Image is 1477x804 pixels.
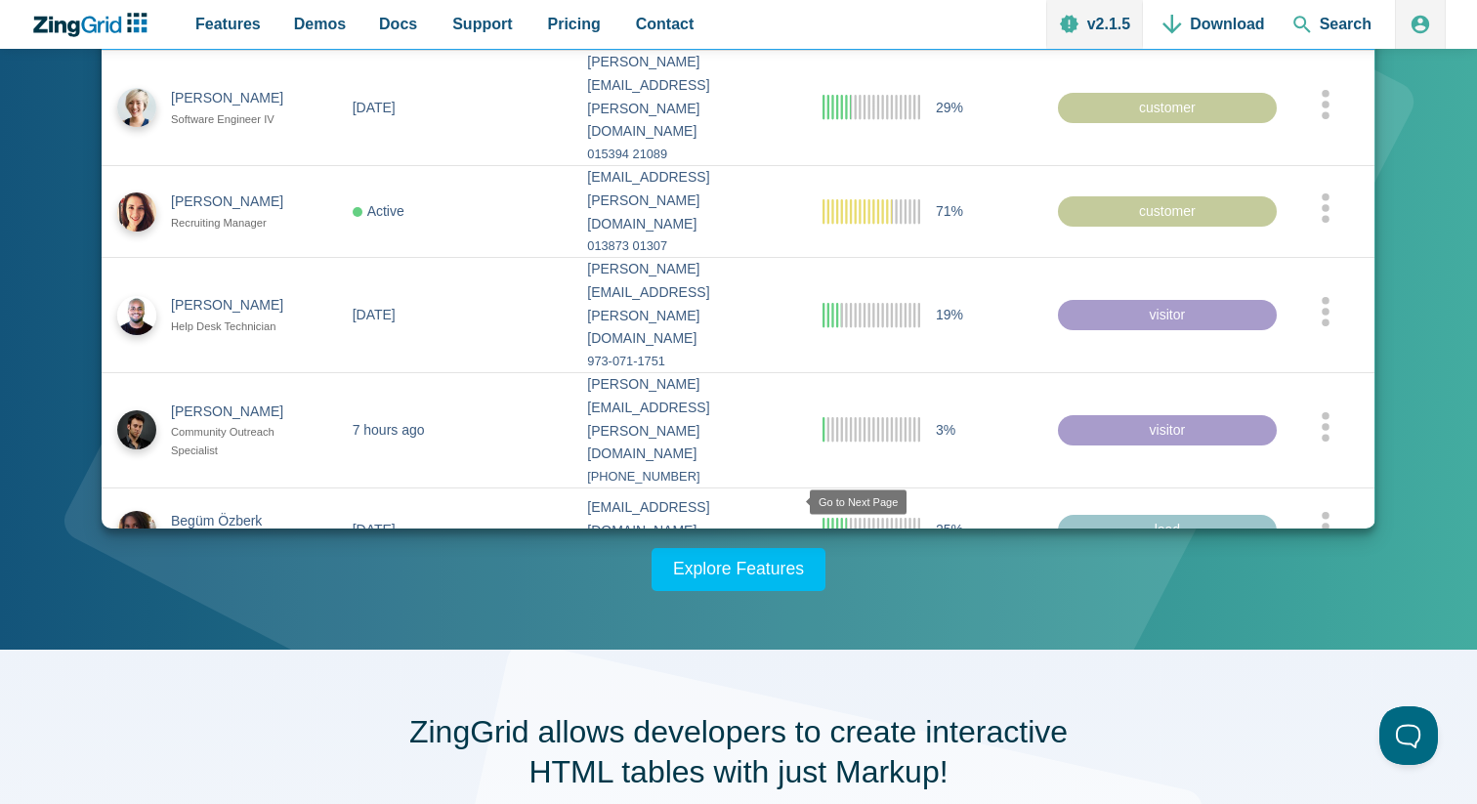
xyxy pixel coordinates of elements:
div: Software Engineer IV [171,110,301,129]
div: [DATE] [353,96,396,119]
span: Features [195,11,261,37]
span: Demos [294,11,346,37]
div: [PERSON_NAME][EMAIL_ADDRESS][PERSON_NAME][DOMAIN_NAME] [588,373,792,466]
div: 013873 01307 [588,235,792,257]
div: [DATE] [353,519,396,542]
span: 3% [936,418,955,442]
span: Docs [379,11,417,37]
div: 7 hours ago [353,418,425,442]
div: visitor [1058,299,1278,330]
div: [PERSON_NAME][EMAIL_ADDRESS][PERSON_NAME][DOMAIN_NAME] [588,258,792,351]
div: Begüm Özberk [171,509,301,532]
div: customer [1058,195,1278,227]
div: [PHONE_NUMBER] [588,466,792,487]
div: 973-071-1751 [588,351,792,372]
div: Community Outreach Specialist [171,423,301,460]
span: Contact [636,11,695,37]
div: [EMAIL_ADDRESS][DOMAIN_NAME] [588,496,792,543]
div: [DATE] [353,303,396,326]
div: Recruiting Manager [171,214,301,233]
div: 015394 21089 [588,144,792,165]
span: 19% [936,303,963,326]
iframe: Help Scout Beacon - Open [1379,706,1438,765]
div: Active [353,199,404,223]
span: 25% [936,519,963,542]
span: 71% [936,199,963,223]
span: 29% [936,96,963,119]
div: [PERSON_NAME][EMAIL_ADDRESS][PERSON_NAME][DOMAIN_NAME] [588,51,792,144]
a: Explore Features [652,548,825,591]
div: customer [1058,92,1278,123]
div: [PERSON_NAME] [171,294,301,317]
div: [PERSON_NAME] [171,190,301,214]
zg-tooltip: Go to Next Page [810,489,907,514]
div: visitor [1058,414,1278,445]
div: [EMAIL_ADDRESS][PERSON_NAME][DOMAIN_NAME] [588,166,792,235]
div: lead [1058,515,1278,546]
div: [PERSON_NAME] [171,400,301,423]
span: Pricing [548,11,601,37]
h2: ZingGrid allows developers to create interactive HTML tables with just Markup! [397,712,1080,793]
div: Help Desk Technician [171,317,301,336]
a: ZingChart Logo. Click to return to the homepage [31,13,157,37]
div: [PERSON_NAME] [171,87,301,110]
span: Support [452,11,512,37]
